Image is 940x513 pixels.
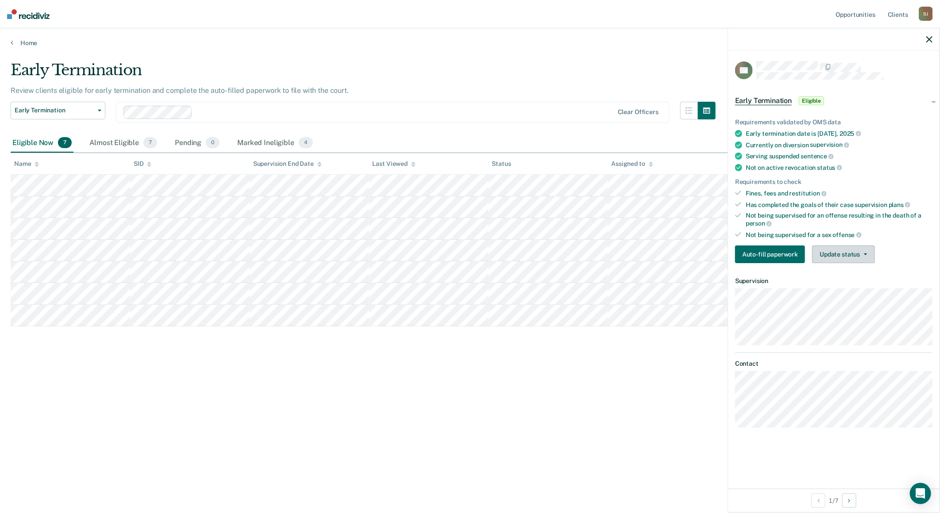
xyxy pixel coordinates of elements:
div: Supervision End Date [253,160,322,168]
span: 2025 [840,130,861,137]
div: Status [492,160,511,168]
span: plans [889,201,910,208]
span: restitution [790,190,827,197]
div: Assigned to [611,160,653,168]
span: status [817,164,842,171]
img: Recidiviz [7,9,50,19]
span: 0 [206,137,220,149]
div: 1 / 7 [728,489,940,512]
p: Review clients eligible for early termination and complete the auto-filled paperwork to file with... [11,86,349,95]
div: Almost Eligible [88,134,159,153]
div: Early TerminationEligible [728,87,940,115]
div: Last Viewed [373,160,416,168]
div: Not being supervised for a sex [746,231,932,239]
div: SID [134,160,152,168]
button: Previous Opportunity [811,494,825,508]
span: 7 [58,137,72,149]
div: S J [919,7,933,21]
dt: Contact [735,360,932,368]
span: person [746,220,772,227]
div: Name [14,160,39,168]
div: Not being supervised for an offense resulting in the death of a [746,212,932,227]
div: Open Intercom Messenger [910,483,931,504]
span: sentence [801,153,834,160]
a: Home [11,39,929,47]
div: Requirements to check [735,178,932,186]
div: Clear officers [618,108,659,116]
div: Early termination date is [DATE], [746,130,932,138]
span: 7 [143,137,157,149]
span: Early Termination [15,107,94,114]
div: Marked Ineligible [235,134,315,153]
div: Pending [173,134,221,153]
div: Serving suspended [746,152,932,160]
span: offense [833,231,862,238]
span: supervision [810,141,849,148]
div: Fines, fees and [746,189,932,197]
button: Auto-fill paperwork [735,245,805,263]
dt: Supervision [735,277,932,285]
button: Next Opportunity [842,494,856,508]
button: Update status [812,245,875,263]
span: Eligible [799,96,824,105]
div: Currently on diversion [746,141,932,149]
span: Early Termination [735,96,792,105]
div: Requirements validated by OMS data [735,119,932,126]
a: Navigate to form link [735,245,809,263]
div: Has completed the goals of their case supervision [746,201,932,209]
div: Not on active revocation [746,164,932,172]
div: Early Termination [11,61,716,86]
span: 4 [299,137,313,149]
div: Eligible Now [11,134,73,153]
